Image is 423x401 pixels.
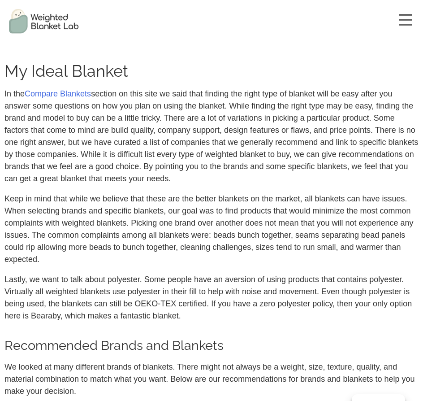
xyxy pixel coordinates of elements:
p: In the section on this site we said that finding the right type of blanket will be easy after you... [4,88,419,185]
a: Compare Blankets [25,89,91,98]
h1: My Ideal Blanket [4,63,419,79]
p: Lastly, we want to talk about polyester. Some people have an aversion of using products that cont... [4,274,419,322]
p: We looked at many different brands of blankets. There might not always be a weight, size, texture... [4,361,419,397]
p: Keep in mind that while we believe that these are the better blankets on the market, all blankets... [4,193,419,266]
h2: Recommended Brands and Blankets [4,339,419,352]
